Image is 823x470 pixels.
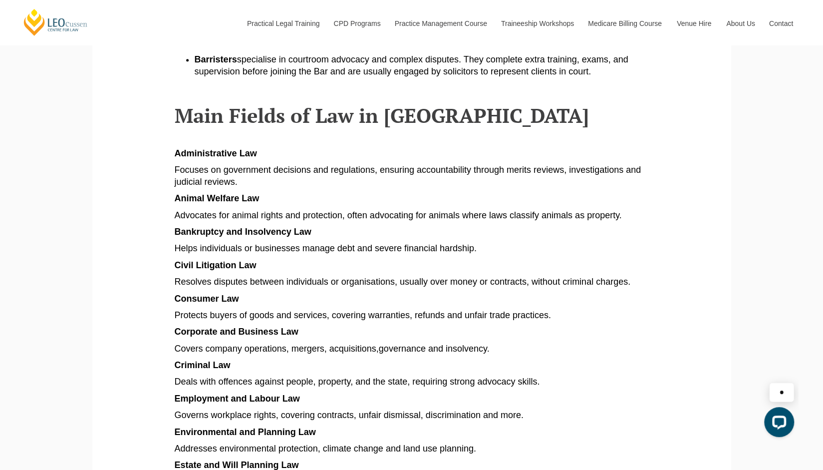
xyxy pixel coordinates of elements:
span: Environmental and Planning Law [175,427,316,437]
span: specialise in courtroom advocacy and complex disputes. They complete extra training, exams, and s... [195,54,628,76]
a: Contact [762,2,801,45]
span: Resolves disputes between individuals or organisations, usually over money or contracts, without ... [175,277,630,287]
span: Addresses environmental protection, climate change and land use planning. [175,444,476,454]
a: Practical Legal Training [240,2,326,45]
span: Covers company operations, mergers, acquisitions [175,344,376,354]
a: [PERSON_NAME] Centre for Law [22,8,89,36]
a: Medicare Billing Course [580,2,669,45]
span: Protects buyers of goods and services, covering warranties, refunds and unfair trade practices. [175,310,551,320]
span: Bankruptcy and Insolvency Law [175,227,311,237]
span: Corporate and Business Law [175,327,298,337]
span: Barristers [195,54,237,64]
span: Deals with offences against people, property, and the state, requiring strong advocacy skills. [175,377,540,387]
span: Consumer Law [175,294,239,304]
span: Civil Litigation Law [175,260,257,270]
a: About Us [719,2,762,45]
a: Venue Hire [669,2,719,45]
span: Administrative Law [175,148,257,158]
span: Animal Welfare Law [175,193,260,203]
a: CPD Programs [326,2,387,45]
span: Employment and Labour Law [175,394,300,404]
iframe: LiveChat chat widget [659,365,798,445]
span: Focuses on government decisions and regulations, ensuring accountability through merits reviews, ... [175,165,641,186]
span: governance and insolvency. [379,344,490,354]
span: Estate and Will Planning Law [175,460,299,470]
a: Traineeship Workshops [494,2,580,45]
span: , [376,344,379,354]
span: Helps individuals or businesses manage debt and severe financial hardship. [175,243,477,253]
span: Governs workplace rights, covering contracts, unfair dismissal, discrimination and more. [175,410,524,420]
span: Main Fields of Law in [GEOGRAPHIC_DATA] [175,102,589,128]
a: Practice Management Course [387,2,494,45]
span: Advocates for animal rights and protection, often advocating for animals where laws classify anim... [175,210,622,220]
span: Criminal Law [175,360,231,370]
